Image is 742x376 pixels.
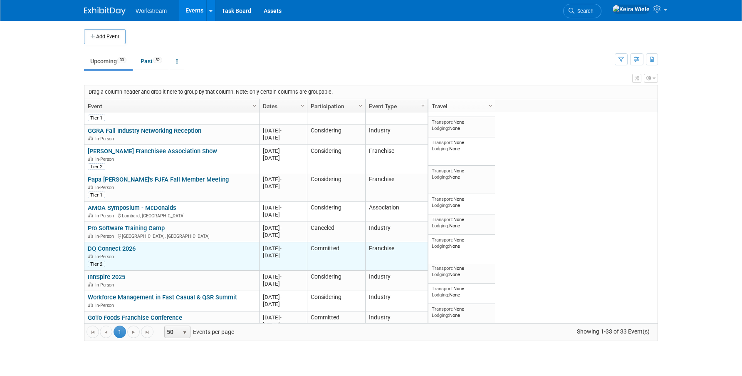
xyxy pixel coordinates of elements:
span: Lodging: [432,202,449,208]
img: In-Person Event [88,136,93,140]
a: Travel [432,99,490,113]
img: In-Person Event [88,185,93,189]
span: Transport: [432,139,453,145]
a: [PERSON_NAME] Franchisee Association Show [88,147,217,155]
span: Column Settings [420,102,426,109]
span: Lodging: [432,146,449,152]
span: Transport: [432,237,453,243]
a: Column Settings [419,99,428,112]
div: None None [432,168,492,180]
span: Transport: [432,168,453,174]
span: Showing 1-33 of 33 Event(s) [569,326,658,337]
span: 33 [117,57,126,63]
span: - [280,225,282,231]
span: Lodging: [432,271,449,277]
span: 1 [114,326,126,338]
div: [GEOGRAPHIC_DATA], [GEOGRAPHIC_DATA] [88,232,255,239]
span: In-Person [95,254,116,259]
td: Industry [365,291,428,311]
div: None None [432,119,492,131]
span: 50 [165,326,179,338]
a: Column Settings [356,99,366,112]
span: - [280,127,282,134]
span: Go to the next page [130,329,137,336]
div: [DATE] [263,314,303,321]
span: select [181,329,188,336]
td: Association [365,202,428,222]
span: Column Settings [357,102,364,109]
div: [DATE] [263,154,303,162]
td: Industry [365,222,428,242]
span: Transport: [432,196,453,202]
td: Franchise [365,145,428,173]
div: [DATE] [263,273,303,280]
button: Add Event [84,29,126,44]
span: Lodging: [432,125,449,131]
img: In-Person Event [88,282,93,286]
span: Go to the last page [144,329,151,336]
td: Canceled [307,222,365,242]
span: Transport: [432,286,453,291]
a: Search [563,4,601,18]
td: Committed [307,311,365,332]
a: Go to the last page [141,326,153,338]
div: None None [432,139,492,152]
a: GoTo Foods Franchise Conference [88,314,182,321]
span: Column Settings [299,102,306,109]
span: Go to the previous page [103,329,109,336]
span: Search [574,8,594,14]
div: None None [432,286,492,298]
span: In-Person [95,234,116,239]
div: [DATE] [263,232,303,239]
div: Drag a column header and drop it here to group by that column. Note: only certain columns are gro... [84,85,658,99]
a: Upcoming33 [84,53,133,69]
span: - [280,274,282,280]
a: Event [88,99,254,113]
a: AMOA Symposium - McDonalds [88,204,176,212]
span: In-Person [95,157,116,162]
div: [DATE] [263,183,303,190]
div: Tier 2 [88,261,105,267]
span: Transport: [432,306,453,312]
td: Franchise [365,242,428,271]
span: Lodging: [432,243,449,249]
div: [DATE] [263,211,303,218]
div: None None [432,217,492,229]
a: DQ Connect 2026 [88,245,136,252]
div: [GEOGRAPHIC_DATA], [GEOGRAPHIC_DATA] [88,322,255,329]
span: Lodging: [432,223,449,229]
div: None None [432,237,492,249]
span: Go to the first page [89,329,96,336]
div: None None [432,265,492,277]
div: [DATE] [263,147,303,154]
a: Workforce Management in Fast Casual & QSR Summit [88,294,237,301]
span: In-Person [95,185,116,190]
td: Industry [365,125,428,145]
img: In-Person Event [88,254,93,258]
a: Pro Software Training Camp [88,224,165,232]
div: Tier 1 [88,115,105,121]
a: Go to the next page [127,326,140,338]
span: Transport: [432,217,453,222]
div: [DATE] [263,245,303,252]
span: - [280,176,282,182]
img: In-Person Event [88,234,93,238]
a: GGRA Fall Industry Networking Reception [88,127,201,134]
td: Considering [307,202,365,222]
div: [DATE] [263,127,303,134]
div: [DATE] [263,204,303,211]
div: Tier 2 [88,163,105,170]
div: [DATE] [263,321,303,328]
a: Papa [PERSON_NAME]'s PJFA Fall Member Meeting [88,176,229,183]
img: Keira Wiele [612,5,650,14]
td: Considering [307,271,365,291]
span: Transport: [432,119,453,125]
a: Column Settings [486,99,495,112]
td: Industry [365,311,428,332]
a: Past52 [134,53,168,69]
div: [DATE] [263,224,303,232]
div: Lombard, [GEOGRAPHIC_DATA] [88,212,255,219]
td: Considering [307,173,365,202]
div: [DATE] [263,134,303,141]
a: Go to the previous page [100,326,112,338]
